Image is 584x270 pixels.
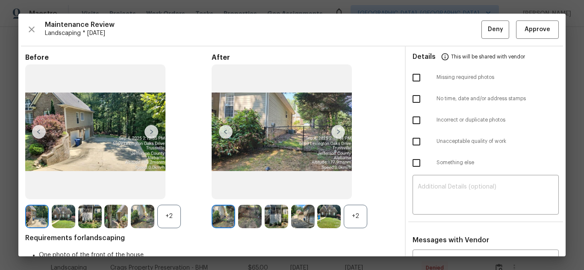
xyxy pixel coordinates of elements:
span: Requirements for landscaping [25,234,398,242]
div: Unacceptable quality of work [406,131,566,152]
div: Something else [406,152,566,174]
span: Before [25,53,212,62]
img: right-chevron-button-url [331,125,345,139]
img: left-chevron-button-url [32,125,46,139]
div: +2 [157,205,181,228]
span: Approve [525,24,550,35]
button: Deny [481,20,509,39]
img: right-chevron-button-url [145,125,158,139]
span: Unacceptable quality of work [437,138,559,145]
span: Incorrect or duplicate photos [437,116,559,124]
div: Incorrect or duplicate photos [406,110,566,131]
img: left-chevron-button-url [219,125,233,139]
span: Missing required photos [437,74,559,81]
span: Messages with Vendor [413,237,489,244]
span: Details [413,46,436,67]
div: Missing required photos [406,67,566,88]
span: Maintenance Review [45,20,481,29]
span: Landscaping * [DATE] [45,29,481,38]
span: Deny [488,24,503,35]
span: No time, date and/or address stamps [437,95,559,102]
div: No time, date and/or address stamps [406,88,566,110]
li: One photo of the front of the house [39,251,398,259]
span: This will be shared with vendor [451,46,525,67]
button: Approve [516,20,559,39]
span: Something else [437,159,559,166]
span: After [212,53,398,62]
div: +2 [344,205,367,228]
